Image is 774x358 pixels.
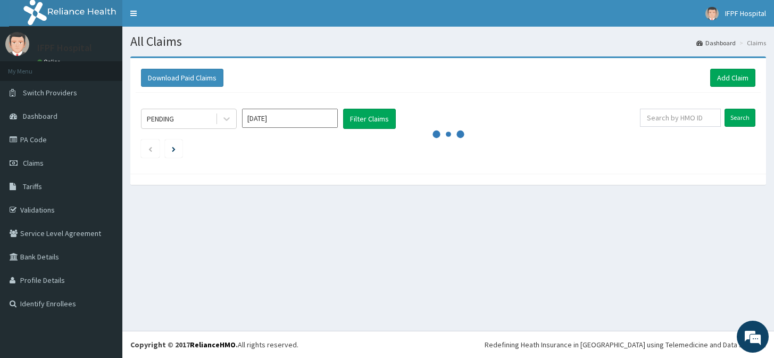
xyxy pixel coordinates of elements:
div: Redefining Heath Insurance in [GEOGRAPHIC_DATA] using Telemedicine and Data Science! [485,339,766,350]
span: Switch Providers [23,88,77,97]
span: Dashboard [23,111,57,121]
img: User Image [5,32,29,56]
strong: Copyright © 2017 . [130,340,238,349]
input: Search by HMO ID [640,109,721,127]
div: PENDING [147,113,174,124]
span: Tariffs [23,182,42,191]
li: Claims [737,38,766,47]
a: Previous page [148,144,153,153]
img: User Image [705,7,719,20]
span: IFPF Hospital [725,9,766,18]
input: Search [725,109,755,127]
a: Dashboard [696,38,736,47]
footer: All rights reserved. [122,331,774,358]
a: RelianceHMO [190,340,236,349]
a: Online [37,58,63,66]
svg: audio-loading [432,118,464,150]
span: Claims [23,158,44,168]
input: Select Month and Year [242,109,338,128]
h1: All Claims [130,35,766,48]
button: Download Paid Claims [141,69,223,87]
a: Next page [172,144,176,153]
button: Filter Claims [343,109,396,129]
a: Add Claim [710,69,755,87]
p: IFPF Hospital [37,43,92,53]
